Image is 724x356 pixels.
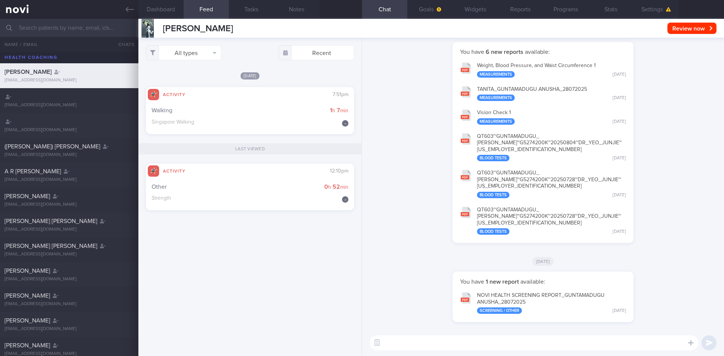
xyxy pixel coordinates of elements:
[241,72,259,79] span: [DATE]
[613,156,626,161] div: [DATE]
[5,102,134,108] div: [EMAIL_ADDRESS][DOMAIN_NAME]
[5,318,50,324] span: [PERSON_NAME]
[159,167,189,174] div: Activity
[5,227,134,232] div: [EMAIL_ADDRESS][DOMAIN_NAME]
[5,268,50,274] span: [PERSON_NAME]
[460,48,626,56] p: You have available:
[152,119,334,126] div: Singapore Walking
[613,193,626,198] div: [DATE]
[5,342,50,348] span: [PERSON_NAME]
[340,108,348,113] small: min
[146,45,221,60] button: All types
[5,277,134,282] div: [EMAIL_ADDRESS][DOMAIN_NAME]
[324,184,328,190] strong: 0
[5,218,97,224] span: [PERSON_NAME] [PERSON_NAME]
[613,95,626,101] div: [DATE]
[456,58,630,81] button: Weight, Blood Pressure, and Waist Circumference 1 Measurements [DATE]
[484,279,520,285] strong: 1 new report
[333,184,340,190] strong: 52
[460,278,626,286] p: You have available:
[5,193,50,199] span: [PERSON_NAME]
[477,118,515,125] div: Measurements
[5,252,134,257] div: [EMAIL_ADDRESS][DOMAIN_NAME]
[477,133,626,162] div: QT603~GUNTAMADUGU_ [PERSON_NAME]~G5274200K~20250804~DR_ YEO_ JUNJIE~[US_EMPLOYER_IDENTIFICATION_N...
[5,293,50,299] span: [PERSON_NAME]
[5,202,134,208] div: [EMAIL_ADDRESS][DOMAIN_NAME]
[667,23,716,34] button: Review now
[532,257,554,266] span: [DATE]
[613,72,626,78] div: [DATE]
[163,24,233,33] span: [PERSON_NAME]
[333,92,348,97] span: 7:51pm
[477,95,515,101] div: Measurements
[5,78,134,83] div: [EMAIL_ADDRESS][DOMAIN_NAME]
[5,152,134,158] div: [EMAIL_ADDRESS][DOMAIN_NAME]
[5,168,61,174] span: A R [PERSON_NAME]
[152,107,172,114] span: Walking
[5,127,134,133] div: [EMAIL_ADDRESS][DOMAIN_NAME]
[456,81,630,105] button: TANITA_GUNTAMADUGU ANUSHA_28072025 Measurements [DATE]
[477,228,509,235] div: Blood Tests
[108,37,138,52] button: Chats
[328,185,331,190] small: h
[613,119,626,125] div: [DATE]
[484,49,525,55] strong: 6 new reports
[330,107,332,113] strong: 1
[152,183,167,191] span: Other
[477,63,626,78] div: Weight, Blood Pressure, and Waist Circumference 1
[456,165,630,202] button: QT603~GUNTAMADUGU_[PERSON_NAME]~G5274200K~20250728~DR_YEO_JUNJIE~[US_EMPLOYER_IDENTIFICATION_NUMB...
[456,128,630,165] button: QT603~GUNTAMADUGU_[PERSON_NAME]~G5274200K~20250804~DR_YEO_JUNJIE~[US_EMPLOYER_IDENTIFICATION_NUMB...
[159,91,189,97] div: Activity
[477,207,626,235] div: QT603~GUNTAMADUGU_ [PERSON_NAME]~G5274200K~20250728~DR_ YEO_ JUNJIE~[US_EMPLOYER_IDENTIFICATION_N...
[330,168,348,174] span: 12:10pm
[5,144,100,150] span: ([PERSON_NAME]) [PERSON_NAME]
[5,326,134,332] div: [EMAIL_ADDRESS][DOMAIN_NAME]
[5,243,97,249] span: [PERSON_NAME] [PERSON_NAME]
[456,105,630,128] button: Vision Check 1 Measurements [DATE]
[613,308,626,314] div: [DATE]
[340,185,348,190] small: min
[5,301,134,307] div: [EMAIL_ADDRESS][DOMAIN_NAME]
[477,192,509,198] div: Blood Tests
[477,110,626,125] div: Vision Check 1
[456,202,630,239] button: QT603~GUNTAMADUGU_[PERSON_NAME]~G5274200K~20250728~DR_YEO_JUNJIE~[US_EMPLOYER_IDENTIFICATION_NUMB...
[152,195,334,202] div: Strength
[477,155,509,161] div: Blood Tests
[5,177,134,183] div: [EMAIL_ADDRESS][DOMAIN_NAME]
[332,108,335,113] small: h
[5,69,52,75] span: [PERSON_NAME]
[477,170,626,198] div: QT603~GUNTAMADUGU_ [PERSON_NAME]~G5274200K~20250728~DR_ YEO_ JUNJIE~[US_EMPLOYER_IDENTIFICATION_N...
[477,307,522,314] div: Screening / Other
[477,71,515,78] div: Measurements
[477,292,626,314] div: NOVI HEALTH SCREENING REPORT_ GUNTAMADUGU ANUSHA_ 28072025
[613,229,626,235] div: [DATE]
[477,86,626,101] div: TANITA_ GUNTAMADUGU ANUSHA_ 28072025
[337,107,340,113] strong: 7
[138,143,362,154] div: Last viewed
[456,287,630,318] button: NOVI HEALTH SCREENING REPORT_GUNTAMADUGU ANUSHA_28072025 Screening / Other [DATE]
